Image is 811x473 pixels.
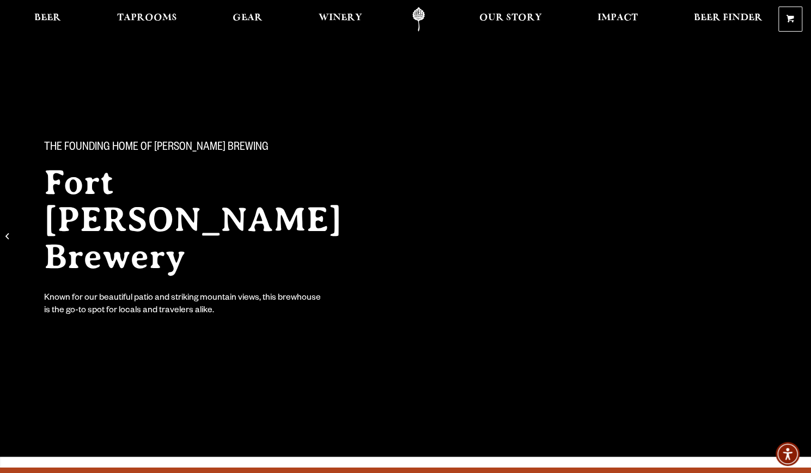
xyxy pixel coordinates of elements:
[597,14,638,22] span: Impact
[44,164,384,275] h2: Fort [PERSON_NAME] Brewery
[472,7,549,32] a: Our Story
[312,7,369,32] a: Winery
[233,14,263,22] span: Gear
[687,7,770,32] a: Beer Finder
[776,442,800,466] div: Accessibility Menu
[27,7,68,32] a: Beer
[590,7,645,32] a: Impact
[117,14,177,22] span: Taprooms
[44,293,323,318] div: Known for our beautiful patio and striking mountain views, this brewhouse is the go-to spot for l...
[479,14,542,22] span: Our Story
[110,7,184,32] a: Taprooms
[319,14,362,22] span: Winery
[225,7,270,32] a: Gear
[44,141,269,155] span: The Founding Home of [PERSON_NAME] Brewing
[398,7,439,32] a: Odell Home
[34,14,61,22] span: Beer
[694,14,763,22] span: Beer Finder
